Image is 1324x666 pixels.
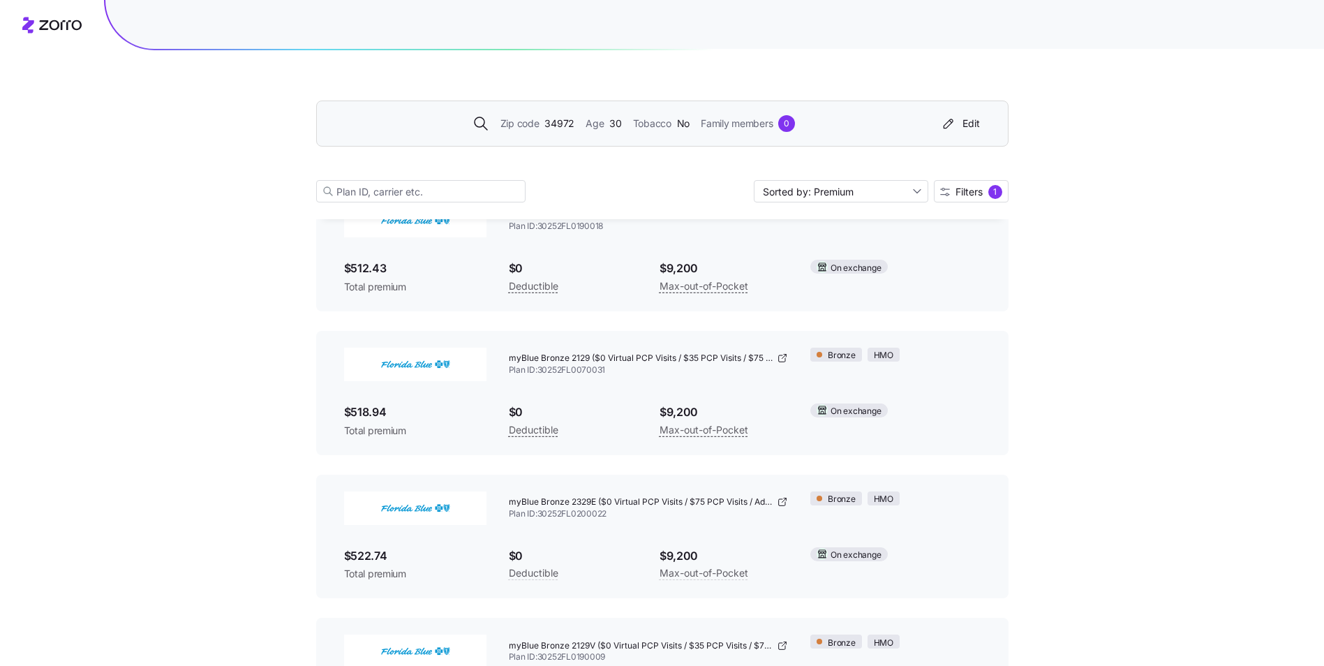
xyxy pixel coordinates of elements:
[316,180,526,202] input: Plan ID, carrier etc.
[831,262,881,275] span: On exchange
[344,348,486,381] img: Florida Blue
[344,491,486,525] img: Florida Blue
[344,567,486,581] span: Total premium
[660,422,748,438] span: Max-out-of-Pocket
[874,637,893,650] span: HMO
[874,349,893,362] span: HMO
[955,187,983,197] span: Filters
[509,547,637,565] span: $0
[509,640,775,652] span: myBlue Bronze 2129V ($0 Virtual PCP Visits / $35 PCP Visits / $75 Specialist Visits / Adult Visio...
[831,405,881,418] span: On exchange
[509,364,789,376] span: Plan ID: 30252FL0070031
[754,180,928,202] input: Sort by
[344,204,486,237] img: Florida Blue
[988,185,1002,199] div: 1
[831,549,881,562] span: On exchange
[500,116,540,131] span: Zip code
[509,565,558,582] span: Deductible
[544,116,574,131] span: 34972
[828,637,856,650] span: Bronze
[509,496,775,508] span: myBlue Bronze 2329E ($0 Virtual PCP Visits / $75 PCP Visits / Adult Dental & Vision / Rewards)
[660,260,788,277] span: $9,200
[828,493,856,506] span: Bronze
[509,353,775,364] span: myBlue Bronze 2129 ($0 Virtual PCP Visits / $35 PCP Visits / $75 Specialist Visits / Rewards)
[344,424,486,438] span: Total premium
[660,278,748,295] span: Max-out-of-Pocket
[935,112,985,135] button: Edit
[509,651,789,663] span: Plan ID: 30252FL0190009
[344,260,486,277] span: $512.43
[509,260,637,277] span: $0
[633,116,671,131] span: Tobacco
[874,493,893,506] span: HMO
[701,116,773,131] span: Family members
[660,565,748,582] span: Max-out-of-Pocket
[509,508,789,520] span: Plan ID: 30252FL0200022
[344,404,486,421] span: $518.94
[940,117,980,131] div: Edit
[609,116,621,131] span: 30
[586,116,604,131] span: Age
[344,547,486,565] span: $522.74
[660,547,788,565] span: $9,200
[778,115,795,132] div: 0
[934,180,1009,202] button: Filters1
[677,116,690,131] span: No
[509,404,637,421] span: $0
[344,280,486,294] span: Total premium
[509,221,789,232] span: Plan ID: 30252FL0190018
[828,349,856,362] span: Bronze
[660,404,788,421] span: $9,200
[509,278,558,295] span: Deductible
[509,422,558,438] span: Deductible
